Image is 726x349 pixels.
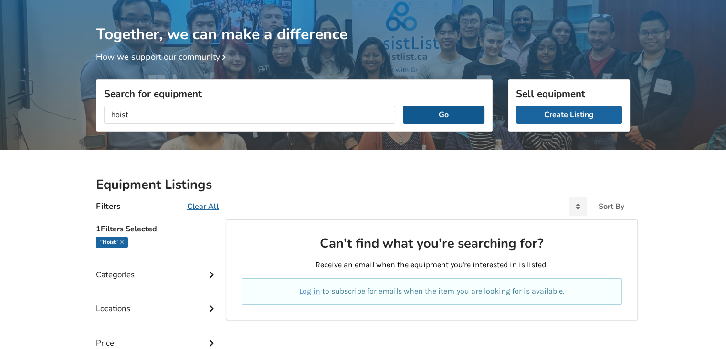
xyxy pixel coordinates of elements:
h1: Together, we can make a difference [96,0,630,44]
div: Categories [96,251,218,284]
p: Receive an email when the equipment you're interested in is listed! [242,260,622,271]
input: I am looking for... [104,106,395,124]
a: Create Listing [516,106,622,124]
u: Clear All [187,201,219,212]
h3: Sell equipment [516,87,622,100]
div: Sort By [599,203,624,210]
h4: Filters [96,201,120,212]
button: Go [403,106,484,124]
a: How we support our community [96,51,230,63]
h2: Can't find what you're searching for? [242,235,622,252]
a: Log in [299,286,320,295]
h2: Equipment Listings [96,176,630,193]
div: "hoist" [96,237,128,248]
p: to subscribe for emails when the item you are looking for is available. [253,286,610,297]
div: Locations [96,284,218,318]
h3: Search for equipment [104,87,484,100]
h5: 1 Filters Selected [96,219,218,237]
